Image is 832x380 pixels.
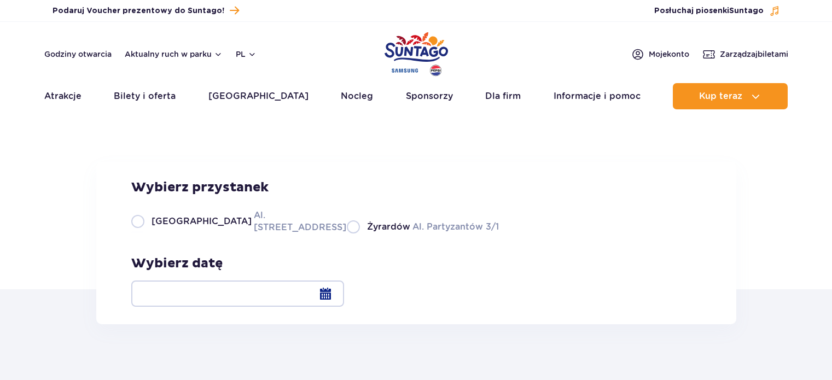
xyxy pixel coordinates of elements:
[131,179,499,196] h3: Wybierz przystanek
[631,48,689,61] a: Mojekonto
[44,83,82,109] a: Atrakcje
[554,83,641,109] a: Informacje i pomoc
[649,49,689,60] span: Moje konto
[236,49,257,60] button: pl
[485,83,521,109] a: Dla firm
[114,83,176,109] a: Bilety i oferta
[699,91,742,101] span: Kup teraz
[44,49,112,60] a: Godziny otwarcia
[654,5,780,16] button: Posłuchaj piosenkiSuntago
[673,83,788,109] button: Kup teraz
[53,5,224,16] span: Podaruj Voucher prezentowy do Suntago!
[729,7,764,15] span: Suntago
[702,48,788,61] a: Zarządzajbiletami
[720,49,788,60] span: Zarządzaj biletami
[367,221,410,233] span: Żyrardów
[385,27,448,78] a: Park of Poland
[131,209,334,233] label: Al. [STREET_ADDRESS]
[53,3,239,18] a: Podaruj Voucher prezentowy do Suntago!
[347,220,499,233] label: Al. Partyzantów 3/1
[341,83,373,109] a: Nocleg
[208,83,309,109] a: [GEOGRAPHIC_DATA]
[406,83,453,109] a: Sponsorzy
[654,5,764,16] span: Posłuchaj piosenki
[152,215,252,227] span: [GEOGRAPHIC_DATA]
[131,255,344,272] h3: Wybierz datę
[125,50,223,59] button: Aktualny ruch w parku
